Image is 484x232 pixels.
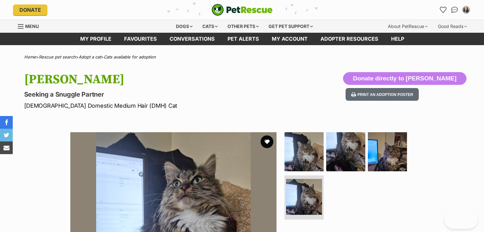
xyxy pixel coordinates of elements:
a: Cats available for adoption [104,54,156,59]
img: Photo of Cynthia [326,132,365,171]
a: Pet alerts [221,33,265,45]
a: conversations [163,33,221,45]
a: Adopter resources [314,33,385,45]
button: My account [461,5,471,15]
div: Other pets [223,20,263,33]
a: PetRescue [212,4,273,16]
div: Dogs [172,20,197,33]
h1: [PERSON_NAME] [24,72,293,87]
a: Rescue pet search [39,54,76,59]
button: favourite [261,135,273,148]
img: Photo of Cynthia [286,179,322,215]
a: Favourites [118,33,163,45]
img: Sarah profile pic [463,7,469,13]
a: Conversations [450,5,460,15]
div: Cats [198,20,222,33]
button: Print an adoption poster [346,88,419,101]
span: Menu [25,24,39,29]
iframe: Help Scout Beacon - Open [444,210,478,229]
img: Photo of Cynthia [368,132,407,171]
p: [DEMOGRAPHIC_DATA] Domestic Medium Hair (DMH) Cat [24,101,293,110]
button: Donate directly to [PERSON_NAME] [343,72,466,85]
div: > > > [8,55,476,59]
a: My account [265,33,314,45]
img: chat-41dd97257d64d25036548639549fe6c8038ab92f7586957e7f3b1b290dea8141.svg [451,7,458,13]
div: Good Reads [433,20,471,33]
div: About PetRescue [383,20,432,33]
img: logo-cat-932fe2b9b8326f06289b0f2fb663e598f794de774fb13d1741a6617ecf9a85b4.svg [212,4,273,16]
div: Get pet support [264,20,317,33]
a: Help [385,33,410,45]
a: Favourites [438,5,448,15]
a: Adopt a cat [79,54,101,59]
a: My profile [74,33,118,45]
a: Menu [18,20,43,31]
ul: Account quick links [438,5,471,15]
a: Home [24,54,36,59]
img: Photo of Cynthia [284,132,324,171]
a: Donate [13,4,47,15]
p: Seeking a Snuggle Partner [24,90,293,99]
